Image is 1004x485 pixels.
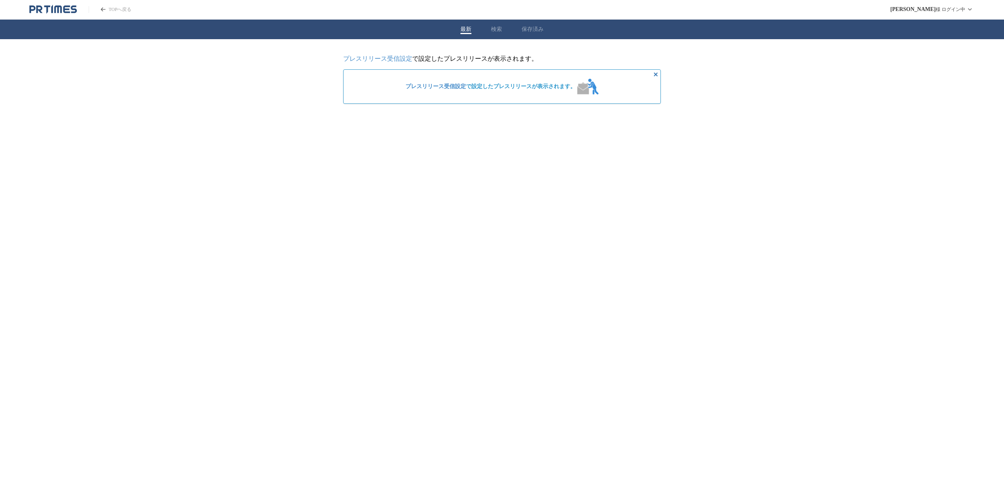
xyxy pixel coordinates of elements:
[343,55,412,62] a: プレスリリース受信設定
[89,6,131,13] a: PR TIMESのトップページはこちら
[651,70,660,79] button: 非表示にする
[522,26,544,33] button: 保存済み
[491,26,502,33] button: 検索
[460,26,471,33] button: 最新
[343,55,661,63] p: で設定したプレスリリースが表示されます。
[406,83,466,89] a: プレスリリース受信設定
[29,5,77,14] a: PR TIMESのトップページはこちら
[406,83,576,90] span: で設定したプレスリリースが表示されます。
[890,6,936,13] span: [PERSON_NAME]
